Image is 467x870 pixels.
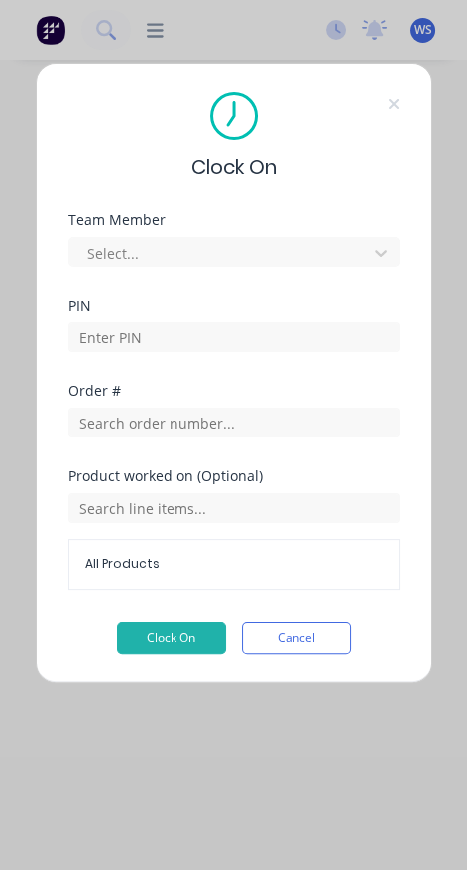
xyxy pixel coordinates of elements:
div: Order # [68,384,400,398]
input: Search order number... [68,408,400,437]
input: Enter PIN [68,322,400,352]
div: Product worked on (Optional) [68,469,400,483]
span: Clock On [191,152,277,182]
span: All Products [85,556,383,573]
div: Team Member [68,213,400,227]
button: Cancel [242,622,351,654]
button: Clock On [117,622,226,654]
input: Search line items... [68,493,400,523]
div: PIN [68,299,400,312]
